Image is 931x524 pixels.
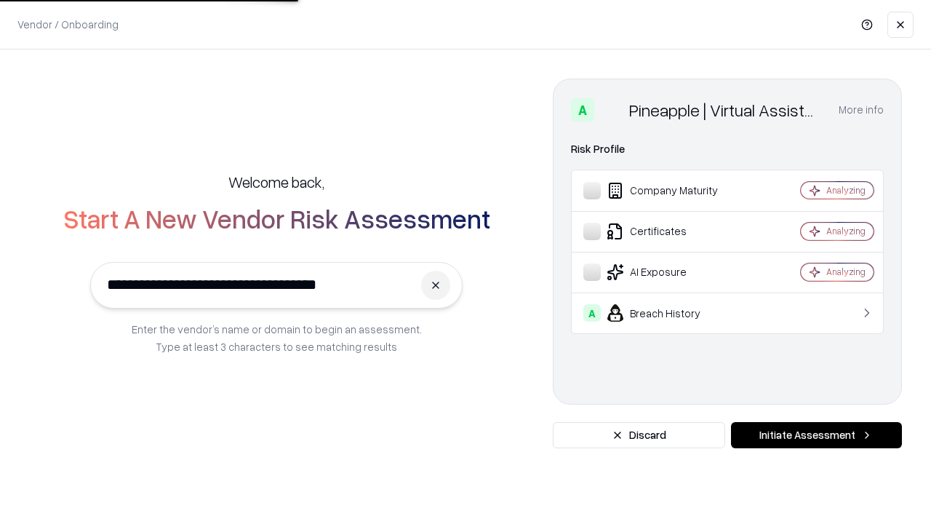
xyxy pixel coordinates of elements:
[17,17,119,32] p: Vendor / Onboarding
[583,182,757,199] div: Company Maturity
[731,422,902,448] button: Initiate Assessment
[132,320,422,355] p: Enter the vendor’s name or domain to begin an assessment. Type at least 3 characters to see match...
[839,97,884,123] button: More info
[571,140,884,158] div: Risk Profile
[629,98,821,122] div: Pineapple | Virtual Assistant Agency
[583,304,601,322] div: A
[571,98,594,122] div: A
[826,225,866,237] div: Analyzing
[600,98,623,122] img: Pineapple | Virtual Assistant Agency
[583,304,757,322] div: Breach History
[63,204,490,233] h2: Start A New Vendor Risk Assessment
[228,172,324,192] h5: Welcome back,
[826,266,866,278] div: Analyzing
[826,184,866,196] div: Analyzing
[553,422,725,448] button: Discard
[583,263,757,281] div: AI Exposure
[583,223,757,240] div: Certificates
